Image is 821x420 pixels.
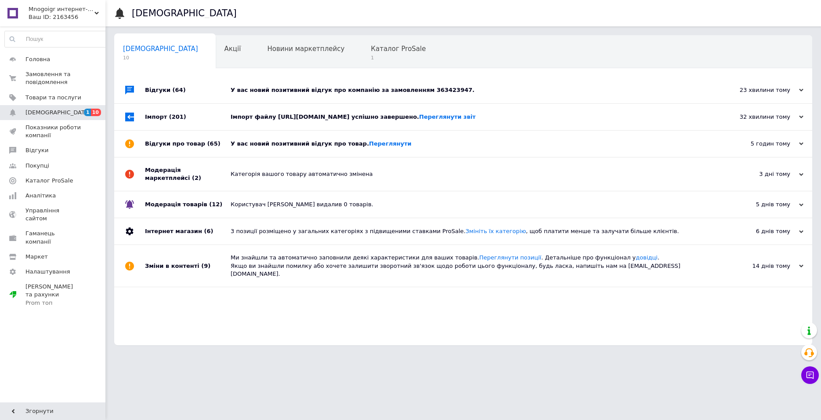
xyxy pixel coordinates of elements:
div: Інтернет магазин [145,218,231,245]
span: Покупці [25,162,49,170]
span: Каталог ProSale [25,177,73,185]
span: (9) [201,263,210,269]
span: Відгуки [25,146,48,154]
div: 5 днів тому [716,201,803,208]
span: (65) [207,140,221,147]
div: 32 хвилини тому [716,113,803,121]
span: [DEMOGRAPHIC_DATA] [25,109,90,117]
span: Показники роботи компанії [25,124,81,139]
div: 3 позиції розміщено у загальних категоріях з підвищеними ставками ProSale. , щоб платити менше та... [231,227,716,235]
span: 1 [84,109,91,116]
div: Prom топ [25,299,81,307]
div: Ваш ID: 2163456 [29,13,105,21]
div: Імпорт файлу [URL][DOMAIN_NAME] успішно завершено. [231,113,716,121]
span: [PERSON_NAME] та рахунки [25,283,81,307]
div: У вас новий позитивний відгук про товар. [231,140,716,148]
span: (2) [192,175,201,181]
div: 5 годин тому [716,140,803,148]
div: Зміни в контенті [145,245,231,287]
div: Імпорт [145,104,231,130]
input: Пошук [5,31,108,47]
span: Mnogoigr интернет-магазин [29,5,94,13]
span: (6) [204,228,213,234]
div: У вас новий позитивний відгук про компанію за замовленням 363423947. [231,86,716,94]
span: Маркет [25,253,48,261]
a: Змініть їх категорію [466,228,526,234]
div: Користувач [PERSON_NAME] видалив 0 товарів. [231,201,716,208]
div: 14 днів тому [716,262,803,270]
span: (201) [169,113,186,120]
span: [DEMOGRAPHIC_DATA] [123,45,198,53]
div: Модерація товарів [145,191,231,218]
span: (64) [173,87,186,93]
span: 1 [371,55,426,61]
div: Ми знайшли та автоматично заповнили деякі характеристики для ваших товарів. . Детальніше про функ... [231,254,716,278]
div: 23 хвилини тому [716,86,803,94]
span: Управління сайтом [25,207,81,223]
span: Гаманець компанії [25,230,81,245]
span: Головна [25,55,50,63]
div: Відгуки [145,77,231,103]
div: 6 днів тому [716,227,803,235]
span: Аналітика [25,192,56,200]
div: Відгуки про товар [145,131,231,157]
a: Переглянути звіт [419,113,476,120]
a: Переглянути [369,140,412,147]
span: Акції [224,45,241,53]
div: Модерація маркетплейсі [145,157,231,191]
span: 10 [123,55,198,61]
span: Новини маркетплейсу [267,45,344,53]
button: Чат з покупцем [801,366,819,384]
div: 3 дні тому [716,170,803,178]
span: (12) [209,201,222,208]
span: 10 [91,109,101,116]
span: Налаштування [25,268,70,276]
span: Замовлення та повідомлення [25,70,81,86]
span: Каталог ProSale [371,45,426,53]
a: Переглянути позиції [479,254,541,261]
div: Категорія вашого товару автоматично змінена [231,170,716,178]
h1: [DEMOGRAPHIC_DATA] [132,8,237,18]
span: Товари та послуги [25,94,81,102]
a: довідці [636,254,658,261]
